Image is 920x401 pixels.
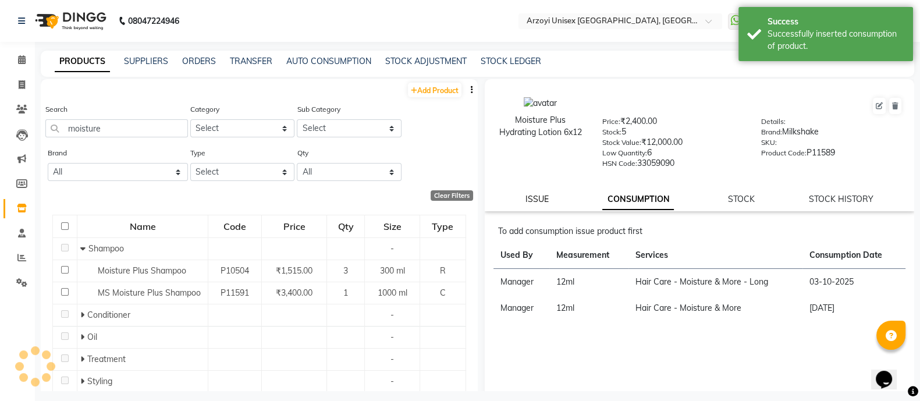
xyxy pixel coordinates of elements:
div: Qty [328,216,363,237]
span: Collapse Row [80,243,88,254]
a: AUTO CONSUMPTION [286,56,371,66]
div: 5 [602,126,744,142]
input: Search by product name or code [45,119,188,137]
a: Add Product [408,83,461,97]
label: Sub Category [297,104,340,115]
label: Low Quantity: [602,148,647,158]
span: C [440,288,446,298]
label: Stock Value: [602,137,641,148]
span: ₹1,515.00 [276,265,312,276]
span: P11591 [221,288,249,298]
span: P10504 [221,265,249,276]
img: avatar [524,97,557,109]
label: Brand [48,148,67,158]
td: Manager [493,295,549,321]
div: Milkshake [761,126,903,142]
span: 3 [343,265,348,276]
span: Shampoo [88,243,124,254]
td: 12 [549,295,628,321]
div: P11589 [761,147,903,163]
span: - [390,376,394,386]
td: 03-10-2025 [802,269,905,296]
a: STOCK ADJUSTMENT [385,56,467,66]
label: Price: [602,116,620,127]
div: Type [421,216,464,237]
th: Consumption Date [802,242,905,269]
div: To add consumption issue product first [498,225,906,237]
a: ISSUE [525,194,549,204]
div: Size [365,216,419,237]
td: Hair Care - Moisture & More [628,295,802,321]
span: 1 [343,288,348,298]
th: Used By [493,242,549,269]
a: STOCK HISTORY [809,194,873,204]
span: Expand Row [80,332,87,342]
span: ml [566,276,574,287]
iframe: chat widget [871,354,908,389]
img: logo [30,5,109,37]
span: Expand Row [80,310,87,320]
label: Brand: [761,127,782,137]
a: PRODUCTS [55,51,110,72]
span: MS Moisture Plus Shampoo [98,288,201,298]
a: ORDERS [182,56,216,66]
span: ml [566,303,574,313]
label: HSN Code: [602,158,637,169]
span: Expand Row [80,354,87,364]
span: Styling [87,376,112,386]
div: Success [768,16,904,28]
label: Details: [761,116,786,127]
span: Moisture Plus Shampoo [98,265,186,276]
b: 08047224946 [128,5,179,37]
div: Clear Filters [431,190,473,201]
span: 1000 ml [377,288,407,298]
label: SKU: [761,137,777,148]
div: ₹2,400.00 [602,115,744,132]
a: TRANSFER [230,56,272,66]
span: Oil [87,332,97,342]
span: - [390,332,394,342]
td: Hair Care - Moisture & More - Long [628,269,802,296]
span: Conditioner [87,310,130,320]
label: Qty [297,148,308,158]
a: SUPPLIERS [124,56,168,66]
label: Stock: [602,127,621,137]
div: Successfully inserted consumption of product. [768,28,904,52]
span: Treatment [87,354,126,364]
span: - [390,243,394,254]
label: Type [190,148,205,158]
div: ₹12,000.00 [602,136,744,152]
td: [DATE] [802,295,905,321]
td: 12 [549,269,628,296]
th: Measurement [549,242,628,269]
th: Services [628,242,802,269]
span: R [440,265,446,276]
span: ₹3,400.00 [276,288,312,298]
label: Product Code: [761,148,807,158]
div: 6 [602,147,744,163]
span: Expand Row [80,376,87,386]
div: Moisture Plus Hydrating Lotion 6x12 [496,114,585,139]
div: Name [78,216,207,237]
label: Category [190,104,219,115]
div: Price [262,216,326,237]
span: - [390,354,394,364]
span: - [390,310,394,320]
a: STOCK LEDGER [481,56,541,66]
label: Search [45,104,68,115]
div: Code [209,216,261,237]
div: 33059090 [602,157,744,173]
span: 300 ml [379,265,404,276]
a: STOCK [728,194,755,204]
a: CONSUMPTION [602,189,674,210]
td: Manager [493,269,549,296]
